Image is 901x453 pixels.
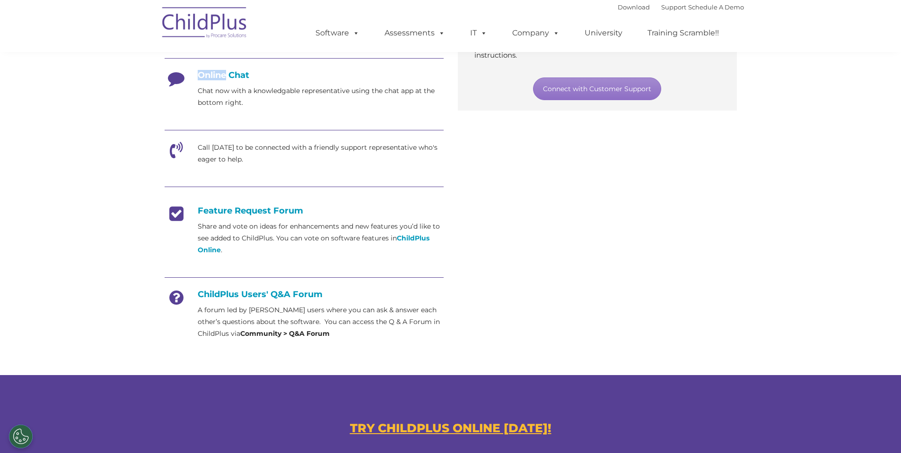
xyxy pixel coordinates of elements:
[618,3,744,11] font: |
[618,3,650,11] a: Download
[306,24,369,43] a: Software
[688,3,744,11] a: Schedule A Demo
[240,329,330,338] strong: Community > Q&A Forum
[461,24,497,43] a: IT
[165,289,444,299] h4: ChildPlus Users' Q&A Forum
[503,24,569,43] a: Company
[198,234,429,254] a: ChildPlus Online
[165,70,444,80] h4: Online Chat
[375,24,455,43] a: Assessments
[198,304,444,340] p: A forum led by [PERSON_NAME] users where you can ask & answer each other’s questions about the so...
[350,421,551,435] a: TRY CHILDPLUS ONLINE [DATE]!
[9,425,33,448] button: Cookies Settings
[157,0,252,48] img: ChildPlus by Procare Solutions
[198,142,444,165] p: Call [DATE] to be connected with a friendly support representative who's eager to help.
[575,24,632,43] a: University
[198,221,444,256] p: Share and vote on ideas for enhancements and new features you’d like to see added to ChildPlus. Y...
[661,3,686,11] a: Support
[165,205,444,216] h4: Feature Request Forum
[533,77,661,100] a: Connect with Customer Support
[198,85,444,109] p: Chat now with a knowledgable representative using the chat app at the bottom right.
[638,24,728,43] a: Training Scramble!!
